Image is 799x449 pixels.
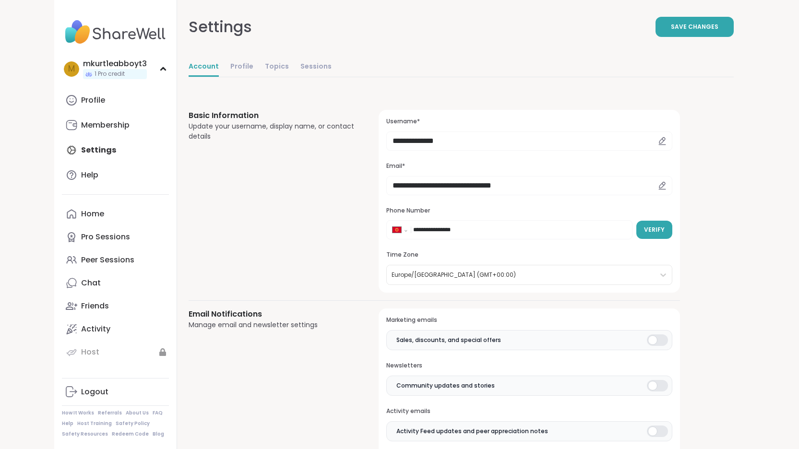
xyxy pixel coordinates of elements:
a: Pro Sessions [62,225,169,248]
span: 1 Pro credit [95,70,125,78]
div: Activity [81,324,110,334]
a: About Us [126,410,149,416]
div: Peer Sessions [81,255,134,265]
a: FAQ [153,410,163,416]
a: Redeem Code [112,431,149,437]
img: ShareWell Nav Logo [62,15,169,49]
h3: Phone Number [386,207,672,215]
div: Help [81,170,98,180]
div: Host [81,347,99,357]
h3: Basic Information [189,110,356,121]
span: Activity Feed updates and peer appreciation notes [396,427,548,436]
a: Membership [62,114,169,137]
div: Profile [81,95,105,106]
a: Friends [62,295,169,318]
button: Verify [636,221,672,239]
a: Logout [62,380,169,403]
div: Membership [81,120,130,130]
a: Help [62,420,73,427]
span: Verify [644,225,665,234]
a: Activity [62,318,169,341]
a: Profile [230,58,253,77]
a: Help [62,164,169,187]
a: Host Training [77,420,112,427]
h3: Email* [386,162,672,170]
a: Blog [153,431,164,437]
div: Logout [81,387,108,397]
div: Update your username, display name, or contact details [189,121,356,142]
h3: Newsletters [386,362,672,370]
a: Chat [62,272,169,295]
a: Topics [265,58,289,77]
div: Home [81,209,104,219]
a: Safety Policy [116,420,150,427]
h3: Time Zone [386,251,672,259]
a: Referrals [98,410,122,416]
div: Pro Sessions [81,232,130,242]
div: Friends [81,301,109,311]
div: mkurt1eabboyt3 [83,59,147,69]
span: Community updates and stories [396,381,495,390]
div: Settings [189,15,252,38]
div: Chat [81,278,101,288]
span: Save Changes [671,23,718,31]
a: Host [62,341,169,364]
div: Manage email and newsletter settings [189,320,356,330]
a: How It Works [62,410,94,416]
span: m [68,63,75,75]
a: Sessions [300,58,332,77]
h3: Marketing emails [386,316,672,324]
h3: Activity emails [386,407,672,415]
a: Profile [62,89,169,112]
a: Peer Sessions [62,248,169,272]
h3: Email Notifications [189,308,356,320]
h3: Username* [386,118,672,126]
a: Home [62,202,169,225]
span: Sales, discounts, and special offers [396,336,501,344]
a: Safety Resources [62,431,108,437]
a: Account [189,58,219,77]
button: Save Changes [656,17,734,37]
